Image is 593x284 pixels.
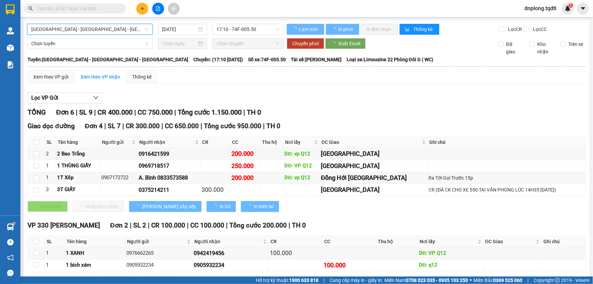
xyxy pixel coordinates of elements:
span: TH 0 [266,122,280,130]
span: question-circle [7,239,14,246]
span: message [7,270,14,276]
th: CC [230,137,260,148]
button: file-add [152,3,164,15]
span: | [263,122,265,130]
span: ĐC Giao [485,238,535,245]
span: Nơi lấy [285,138,313,146]
span: aim [171,6,176,11]
span: Miền Bắc [473,277,522,284]
div: 100.000 [324,261,375,270]
div: 0905932234 [126,261,191,269]
span: Xuất Excel [338,40,360,47]
span: Người nhận [139,138,193,146]
sup: 1 [13,222,15,224]
div: 1 bich xám [66,261,124,269]
span: CR 300.000 [126,122,160,130]
div: DĐ: VP Q12 [419,249,482,257]
span: Chọn chuyến [216,38,279,49]
div: Ra Tới Gọi Trước 15p [429,174,585,182]
img: icon-new-feature [565,5,571,12]
span: CC 750.000 [138,108,173,116]
input: Tìm tên, số ĐT hoặc mã đơn [37,5,118,12]
span: Kho nhận [535,40,555,55]
div: 200.000 [231,173,259,183]
span: Lọc CC [530,26,548,33]
span: loading [331,41,338,46]
span: Tổng cước 950.000 [204,122,261,130]
div: 0907172722 [101,174,136,182]
span: Tổng cước 1.150.000 [178,108,242,116]
span: SL 7 [108,122,121,130]
span: Miền Nam [384,277,468,284]
span: loading [135,204,142,209]
span: Người gửi [102,138,130,146]
span: | [130,221,132,229]
span: In biên lai [254,203,274,210]
span: Trên xe [566,40,586,48]
span: Loại xe: Limousine 22 Phòng Đôi G ( WC) [347,56,433,63]
th: Ghi chú [542,236,586,247]
span: caret-down [580,5,586,12]
div: 1 XANH [66,249,124,257]
span: SL 9 [79,108,92,116]
div: DĐ: VP Q12 [284,162,318,170]
span: Hỗ trợ kỹ thuật: [256,277,318,284]
span: file-add [156,6,160,11]
div: DĐ: q12 [419,261,482,269]
span: TỔNG [28,108,46,116]
div: 3T GIẤY [57,186,99,194]
span: Chuyến: (17:10 [DATE]) [193,56,243,63]
th: Tên hàng [65,236,125,247]
button: Nhập kho nhận [73,201,124,212]
div: 1 [46,174,55,182]
span: Làm mới [299,26,319,33]
th: SL [45,236,65,247]
span: ⚪️ [470,279,472,282]
span: ĐC Giao [322,138,421,146]
span: Đơn 2 [110,221,128,229]
span: Số xe: 74F-005.50 [248,56,286,63]
span: loading [331,27,337,32]
th: CR [269,236,322,247]
th: CR [201,137,231,148]
span: CR 400.000 [98,108,133,116]
span: Chọn tuyến [31,38,149,49]
span: Nơi lấy [420,238,476,245]
div: Đồng Hới [GEOGRAPHIC_DATA] [321,173,426,183]
button: In phơi [326,24,359,35]
div: 1 [46,162,55,170]
button: plus [136,3,148,15]
button: In DS [207,201,236,212]
div: 0976662265 [126,249,191,257]
div: 3 [46,186,55,194]
span: Cung cấp máy in - giấy in: [330,277,383,284]
span: Đã giao [504,40,524,55]
span: In phơi [338,26,354,33]
div: 1T Xốp [57,174,99,182]
span: | [243,108,245,116]
span: dnplong.tqdtl [519,4,562,13]
span: CC 650.000 [165,122,199,130]
span: Đà Lạt - Nha Trang - Đà Nẵng [31,24,149,34]
span: | [104,122,106,130]
span: | [94,108,96,116]
div: 1 [46,261,64,269]
span: | [161,122,163,130]
div: 100.000 [270,248,321,258]
div: Thống kê [132,73,152,81]
button: Giao hàng [28,201,68,212]
div: 300.000 [202,185,229,195]
span: loading [292,27,298,32]
span: notification [7,254,14,261]
div: 0916421599 [139,150,199,158]
input: 14/08/2025 [162,26,197,33]
div: 0375214211 [139,186,199,194]
th: SL [45,137,56,148]
span: VP 330 [PERSON_NAME] [28,221,100,229]
div: 2 Bao Trắng [57,150,99,158]
img: warehouse-icon [7,44,14,51]
span: search [28,6,33,11]
div: [GEOGRAPHIC_DATA] [321,149,426,158]
span: | [226,221,228,229]
span: [PERSON_NAME] sắp xếp [142,203,196,210]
